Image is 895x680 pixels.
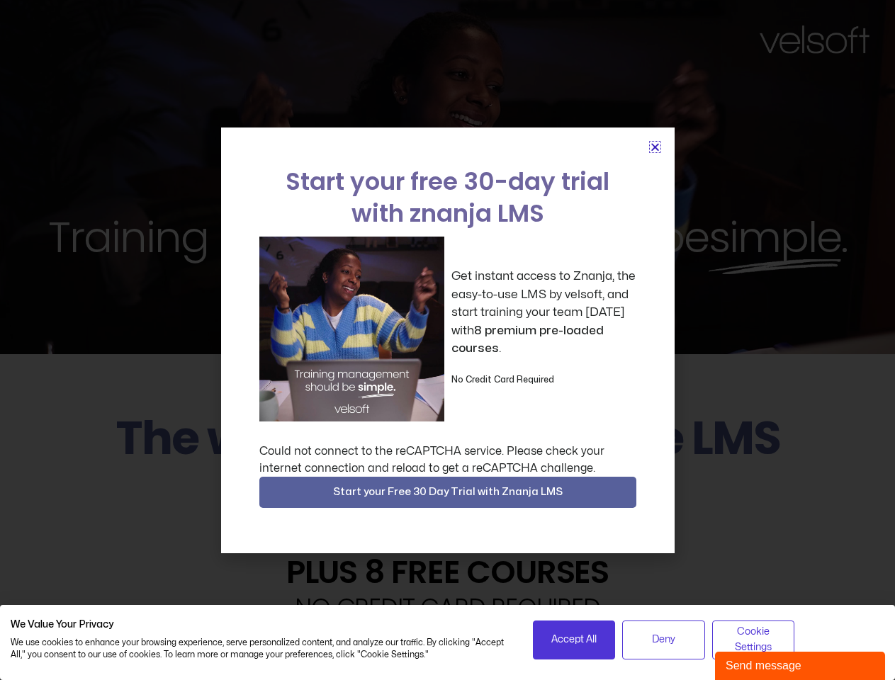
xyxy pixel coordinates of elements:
a: Close [650,142,660,152]
iframe: chat widget [715,649,888,680]
strong: 8 premium pre-loaded courses [451,324,604,355]
div: Could not connect to the reCAPTCHA service. Please check your internet connection and reload to g... [259,443,636,477]
img: a woman sitting at her laptop dancing [259,237,444,421]
strong: No Credit Card Required [451,375,554,384]
button: Adjust cookie preferences [712,620,795,659]
p: We use cookies to enhance your browsing experience, serve personalized content, and analyze our t... [11,637,512,661]
span: Accept All [551,632,597,647]
button: Accept all cookies [533,620,616,659]
span: Cookie Settings [721,624,786,656]
p: Get instant access to Znanja, the easy-to-use LMS by velsoft, and start training your team [DATE]... [451,267,636,358]
button: Start your Free 30 Day Trial with Znanja LMS [259,477,636,508]
span: Start your Free 30 Day Trial with Znanja LMS [333,484,563,501]
button: Deny all cookies [622,620,705,659]
h2: We Value Your Privacy [11,618,512,631]
span: Deny [652,632,675,647]
h2: Start your free 30-day trial with znanja LMS [259,166,636,229]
